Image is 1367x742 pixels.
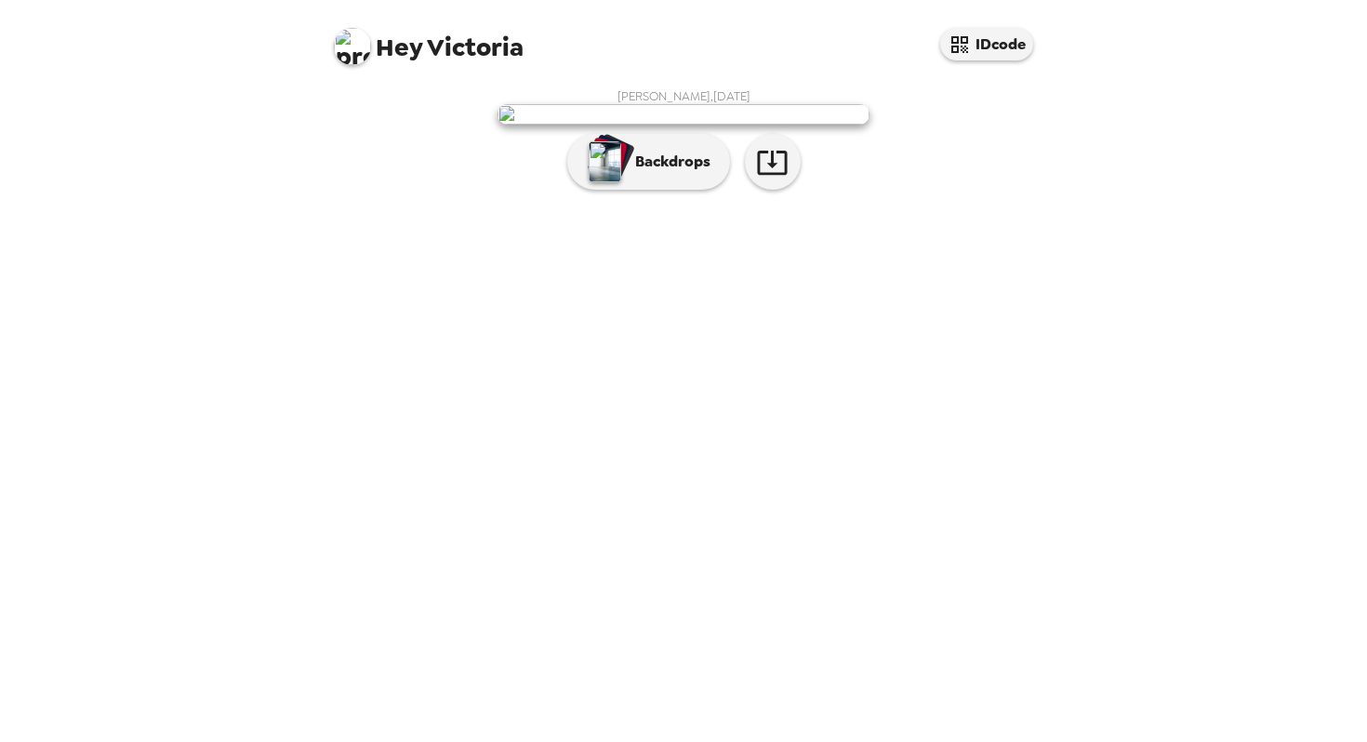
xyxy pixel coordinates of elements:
[334,19,524,60] span: Victoria
[617,88,750,104] span: [PERSON_NAME] , [DATE]
[626,151,710,173] p: Backdrops
[376,31,422,64] span: Hey
[940,28,1033,60] button: IDcode
[567,134,730,190] button: Backdrops
[334,28,371,65] img: profile pic
[498,104,869,125] img: user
